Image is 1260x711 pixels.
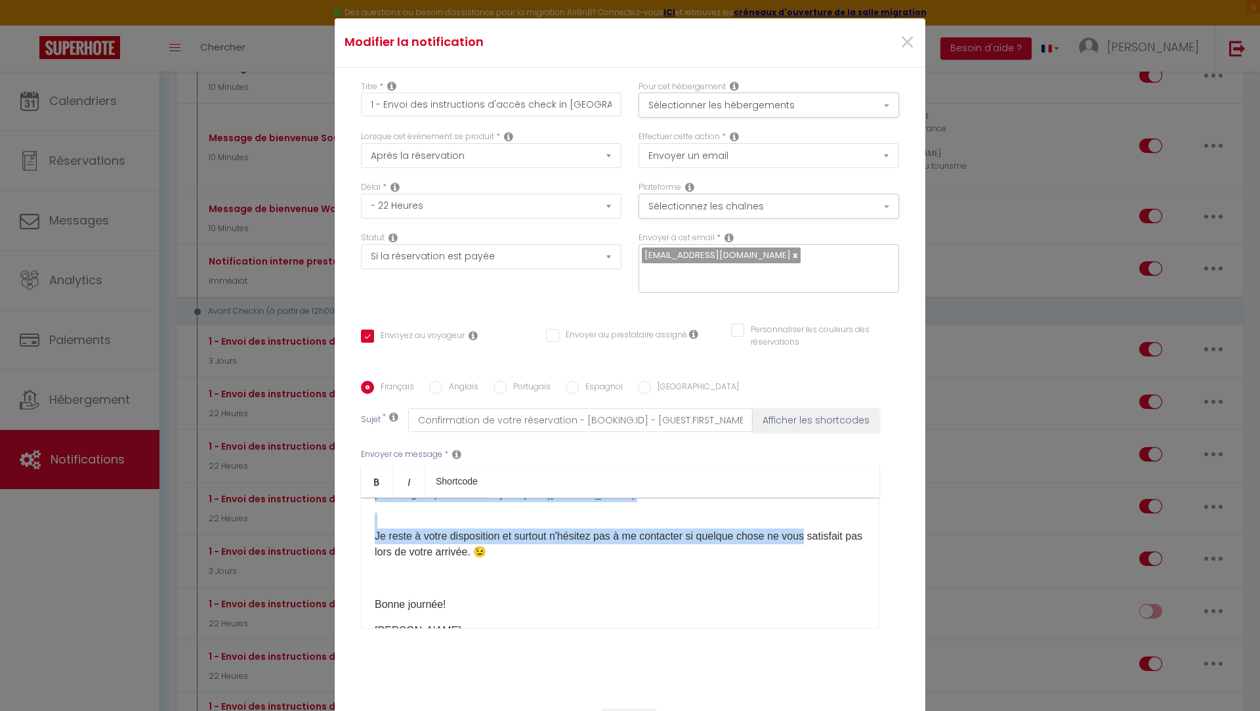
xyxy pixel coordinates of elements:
[393,465,425,497] a: Italic
[899,23,915,62] span: ×
[644,249,791,261] span: [EMAIL_ADDRESS][DOMAIN_NAME]
[639,93,899,118] button: Sélectionner les hébergements
[639,131,720,143] label: Effectuer cette action
[375,623,866,639] p: [PERSON_NAME]
[639,194,899,219] button: Sélectionnez les chaînes
[730,81,739,91] i: This Rental
[753,408,879,432] button: Afficher les shortcodes
[442,381,478,395] label: Anglais
[390,182,400,192] i: Action Time
[685,182,694,192] i: Action Channel
[361,465,393,497] a: Bold
[651,381,739,395] label: [GEOGRAPHIC_DATA]
[425,465,488,497] a: Shortcode
[724,232,734,243] i: Recipient
[507,381,551,395] label: Portugais
[389,412,398,422] i: Subject
[374,381,414,395] label: Français
[361,131,494,143] label: Lorsque cet événement se produit
[361,232,385,244] label: Statut
[375,597,866,613] p: Bonne journée!
[689,329,698,339] i: Envoyer au prestataire si il est assigné
[504,131,513,142] i: Event Occur
[375,513,866,560] p: Je reste à votre disposition et surtout n'hésitez pas à me contacter si quelque chose ne vous sat...
[639,181,681,194] label: Plateforme
[469,330,478,341] i: Envoyer au voyageur
[361,81,377,93] label: Titre
[361,181,381,194] label: Délai
[387,81,396,91] i: Title
[639,81,726,93] label: Pour cet hébergement
[10,5,50,45] button: Ouvrir le widget de chat LiveChat
[899,29,915,57] button: Close
[388,232,398,243] i: Booking status
[361,414,381,427] label: Sujet
[639,232,715,244] label: Envoyer à cet email
[361,448,442,461] label: Envoyer ce message
[579,381,623,395] label: Espagnol
[345,33,719,51] h4: Modifier la notification
[452,449,461,460] i: Message
[730,131,739,142] i: Action Type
